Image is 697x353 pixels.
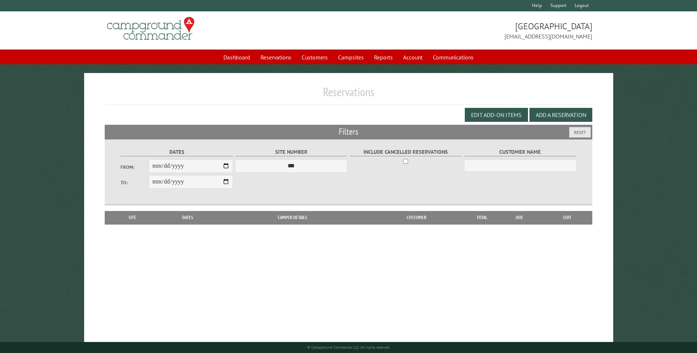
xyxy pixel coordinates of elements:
[467,211,496,224] th: Total
[370,50,397,64] a: Reports
[399,50,427,64] a: Account
[366,211,467,224] th: Customer
[235,148,347,156] label: Site Number
[543,211,592,224] th: Edit
[105,14,197,43] img: Campground Commander
[496,211,543,224] th: Due
[157,211,219,224] th: Dates
[350,148,462,156] label: Include Cancelled Reservations
[105,125,592,139] h2: Filters
[105,85,592,105] h1: Reservations
[219,211,366,224] th: Camper Details
[121,179,148,186] label: To:
[465,108,528,122] button: Edit Add-on Items
[334,50,368,64] a: Campsites
[297,50,332,64] a: Customers
[349,20,592,41] span: [GEOGRAPHIC_DATA] [EMAIL_ADDRESS][DOMAIN_NAME]
[569,127,591,138] button: Reset
[121,148,233,156] label: Dates
[256,50,296,64] a: Reservations
[464,148,576,156] label: Customer Name
[219,50,255,64] a: Dashboard
[307,345,390,350] small: © Campground Commander LLC. All rights reserved.
[108,211,156,224] th: Site
[121,164,148,171] label: From:
[529,108,592,122] button: Add a Reservation
[428,50,478,64] a: Communications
